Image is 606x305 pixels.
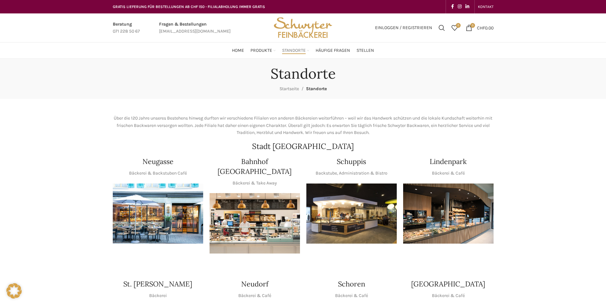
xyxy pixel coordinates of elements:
[357,44,374,57] a: Stellen
[464,2,471,11] a: Linkedin social link
[271,65,336,82] h1: Standorte
[337,157,366,167] h4: Schuppis
[432,170,465,177] p: Bäckerei & Café
[478,0,494,13] a: KONTAKT
[149,292,167,299] p: Bäckerei
[306,184,397,244] img: 150130-Schwyter-013
[113,184,203,244] img: Neugasse
[232,48,244,54] span: Home
[432,292,465,299] p: Bäckerei & Café
[357,48,374,54] span: Stellen
[210,157,300,176] h4: Bahnhof [GEOGRAPHIC_DATA]
[477,25,494,30] bdi: 0.00
[456,23,461,28] span: 0
[113,4,265,9] span: GRATIS LIEFERUNG FÜR BESTELLUNGEN AB CHF 150 - FILIALABHOLUNG IMMER GRATIS
[129,170,187,177] p: Bäckerei & Backstuben Café
[113,143,494,150] h2: Stadt [GEOGRAPHIC_DATA]
[110,44,497,57] div: Main navigation
[142,157,173,167] h4: Neugasse
[280,86,299,91] a: Startseite
[335,292,368,299] p: Bäckerei & Café
[272,25,334,30] a: Site logo
[306,86,327,91] span: Standorte
[250,48,272,54] span: Produkte
[375,26,432,30] span: Einloggen / Registrieren
[435,21,448,34] a: Suchen
[123,279,192,289] h4: St. [PERSON_NAME]
[430,157,467,167] h4: Lindenpark
[282,48,306,54] span: Standorte
[316,44,350,57] a: Häufige Fragen
[411,279,485,289] h4: [GEOGRAPHIC_DATA]
[403,184,494,244] img: 017-e1571925257345
[477,25,485,30] span: CHF
[113,115,494,136] p: Über die 120 Jahre unseres Bestehens hinweg durften wir verschiedene Filialen von anderen Bäckere...
[316,48,350,54] span: Häufige Fragen
[250,44,276,57] a: Produkte
[372,21,435,34] a: Einloggen / Registrieren
[282,44,309,57] a: Standorte
[448,21,461,34] a: 0
[232,44,244,57] a: Home
[210,193,300,254] img: Bahnhof St. Gallen
[113,21,140,35] a: Infobox link
[241,279,268,289] h4: Neudorf
[338,279,365,289] h4: Schoren
[463,21,497,34] a: 0 CHF0.00
[159,21,231,35] a: Infobox link
[316,170,387,177] p: Backstube, Administration & Bistro
[470,23,475,28] span: 0
[475,0,497,13] div: Secondary navigation
[233,180,277,187] p: Bäckerei & Take Away
[238,292,271,299] p: Bäckerei & Café
[449,2,456,11] a: Facebook social link
[456,2,464,11] a: Instagram social link
[272,13,334,42] img: Bäckerei Schwyter
[448,21,461,34] div: Meine Wunschliste
[478,4,494,9] span: KONTAKT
